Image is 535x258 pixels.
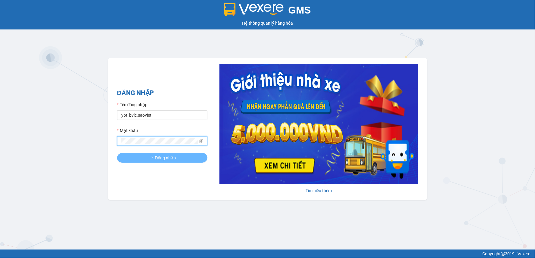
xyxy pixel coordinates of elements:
[219,64,418,184] img: banner-0
[219,187,418,194] div: Tìm hiểu thêm
[117,101,148,108] label: Tên đăng nhập
[117,127,138,134] label: Mật khẩu
[117,110,207,120] input: Tên đăng nhập
[199,139,204,143] span: eye-invisible
[501,252,505,256] span: copyright
[5,250,530,257] div: Copyright 2019 - Vexere
[288,5,311,16] span: GMS
[117,88,207,98] h2: ĐĂNG NHẬP
[224,9,311,14] a: GMS
[117,153,207,163] button: Đăng nhập
[2,20,533,26] div: Hệ thống quản lý hàng hóa
[155,155,176,161] span: Đăng nhập
[121,138,198,144] input: Mật khẩu
[224,3,284,16] img: logo 2
[148,156,155,160] span: loading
